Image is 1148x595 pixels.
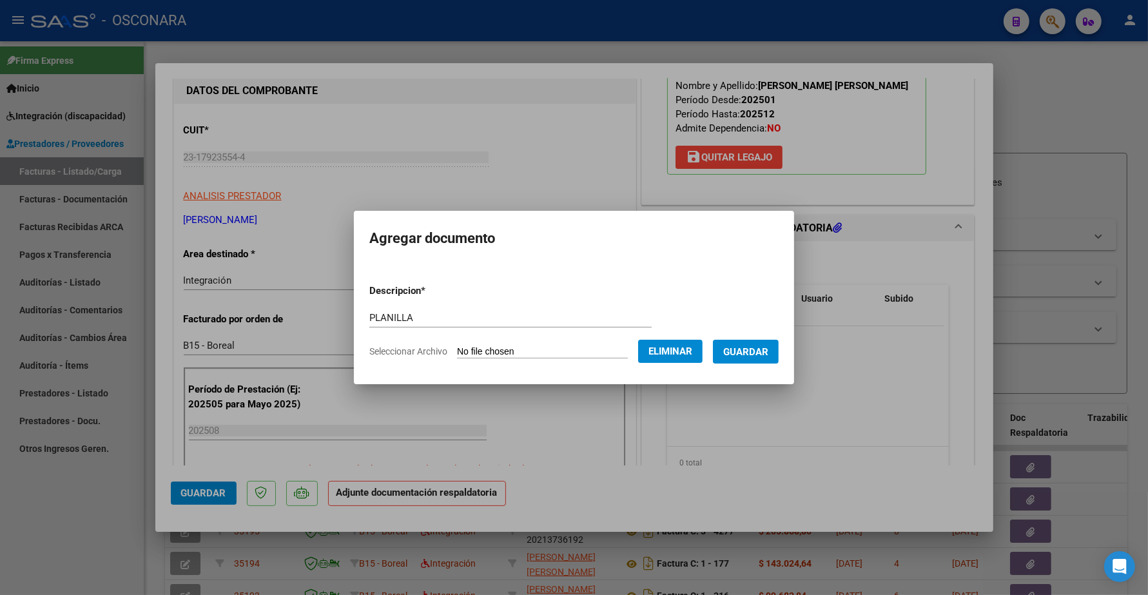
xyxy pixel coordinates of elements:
p: Descripcion [369,284,492,298]
div: Open Intercom Messenger [1104,551,1135,582]
span: Eliminar [648,346,692,357]
h2: Agregar documento [369,226,779,251]
span: Guardar [723,346,768,358]
button: Guardar [713,340,779,364]
span: Seleccionar Archivo [369,346,447,356]
button: Eliminar [638,340,703,363]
